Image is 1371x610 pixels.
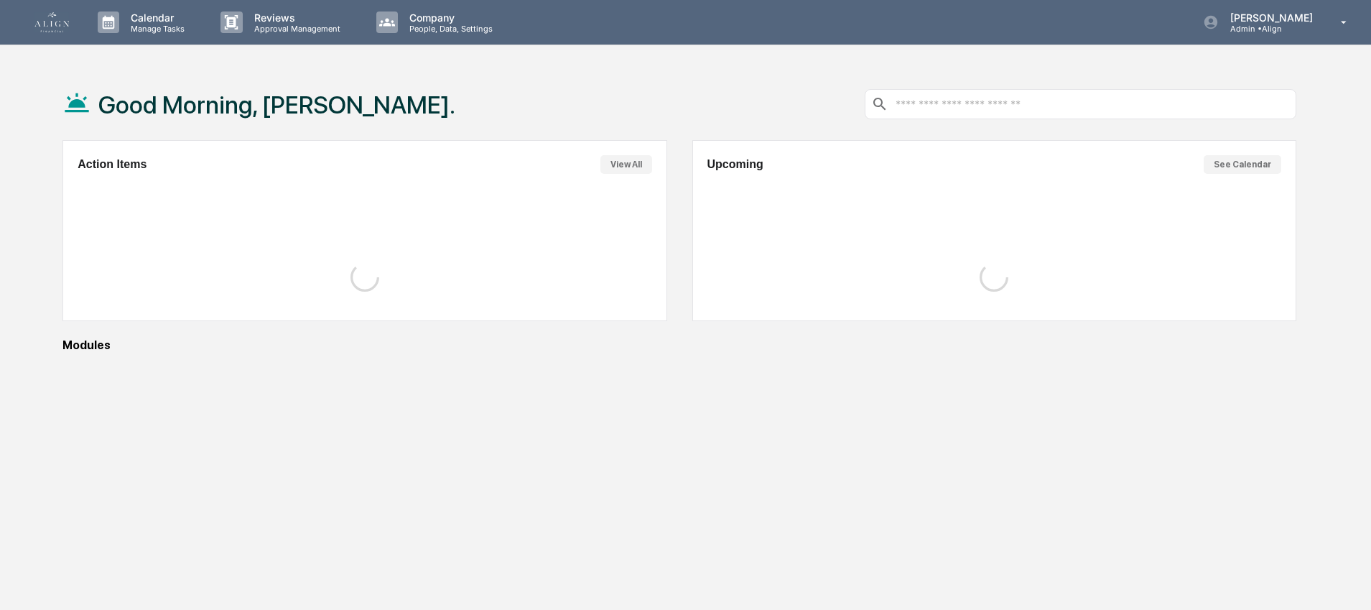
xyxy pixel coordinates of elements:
p: Company [398,11,500,24]
p: Approval Management [243,24,348,34]
p: Manage Tasks [119,24,192,34]
button: View All [600,155,652,174]
p: [PERSON_NAME] [1219,11,1320,24]
h1: Good Morning, [PERSON_NAME]. [98,91,455,119]
img: logo [34,12,69,32]
h2: Action Items [78,158,147,171]
button: See Calendar [1204,155,1281,174]
p: Calendar [119,11,192,24]
h2: Upcoming [707,158,763,171]
div: Modules [62,338,1296,352]
p: Admin • Align [1219,24,1320,34]
p: People, Data, Settings [398,24,500,34]
p: Reviews [243,11,348,24]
